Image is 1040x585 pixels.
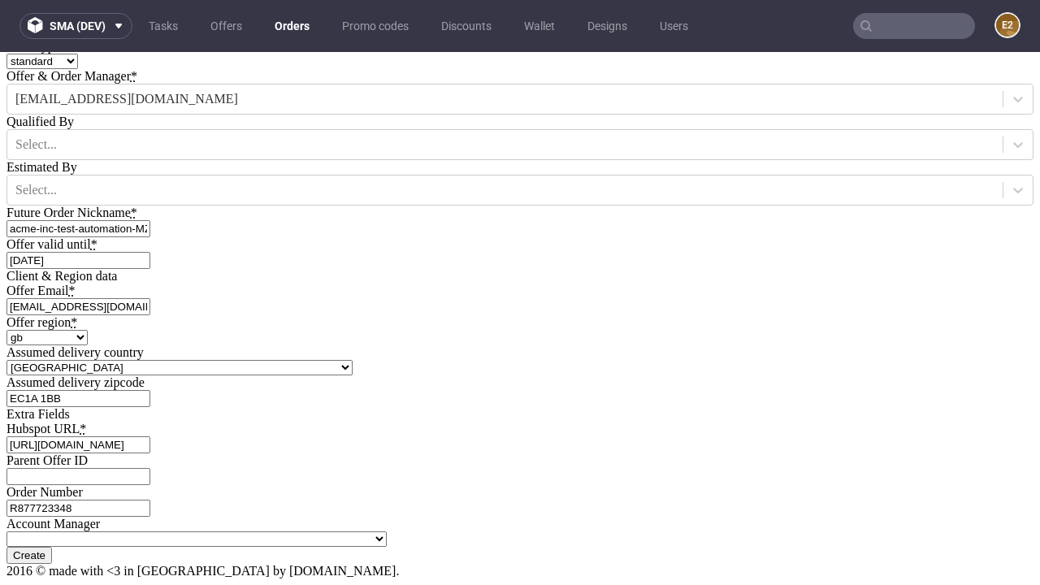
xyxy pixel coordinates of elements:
label: Parent Offer ID [6,401,88,415]
button: sma (dev) [19,13,132,39]
a: Offers [201,13,252,39]
label: Offer & Order Manager [6,17,137,31]
label: Account Manager [6,465,100,479]
abbr: required [80,370,86,383]
label: Estimated By [6,108,77,122]
a: Users [650,13,698,39]
input: Create [6,495,52,512]
abbr: required [91,185,97,199]
abbr: required [131,17,137,31]
a: Orders [265,13,319,39]
label: Offer valid until [6,185,97,199]
abbr: required [131,154,137,167]
div: 2016 © made with <3 in [GEOGRAPHIC_DATA] by [DOMAIN_NAME]. [6,512,1033,526]
label: Order Number [6,433,83,447]
label: Offer Email [6,232,76,245]
a: Designs [578,13,637,39]
label: Qualified By [6,63,74,76]
abbr: required [71,263,77,277]
a: Tasks [139,13,188,39]
label: Assumed delivery country [6,293,144,307]
label: Hubspot URL [6,370,86,383]
label: Offer region [6,263,77,277]
abbr: required [69,232,76,245]
label: Future Order Nickname [6,154,137,167]
a: Discounts [431,13,501,39]
input: Short company name, ie.: 'coca-cola-inc'. Allowed characters: letters, digits, - and _ [6,168,150,185]
figcaption: e2 [996,14,1019,37]
span: sma (dev) [50,20,106,32]
span: Client & Region data [6,217,117,231]
span: Extra Fields [6,355,70,369]
a: Promo codes [332,13,418,39]
a: Wallet [514,13,565,39]
label: Assumed delivery zipcode [6,323,145,337]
